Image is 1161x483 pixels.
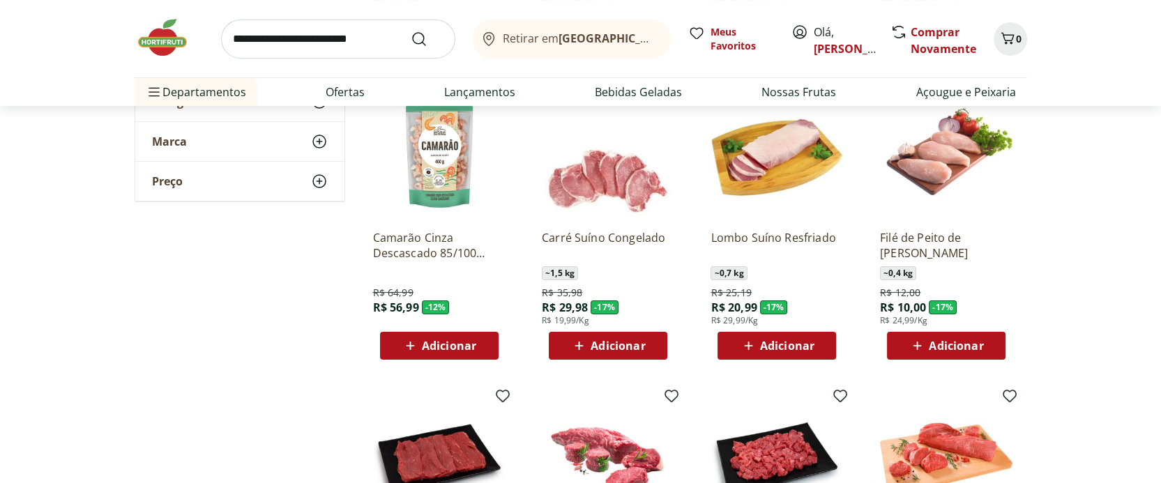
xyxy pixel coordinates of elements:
span: - 17 % [929,300,957,314]
span: Preço [152,174,183,188]
a: Açougue e Peixaria [916,84,1015,100]
span: Marca [152,135,187,148]
span: R$ 29,99/Kg [711,315,758,326]
a: Comprar Novamente [911,24,976,56]
img: Lombo Suíno Resfriado [711,86,843,219]
span: R$ 20,99 [711,300,757,315]
span: R$ 12,00 [880,286,920,300]
a: Carré Suíno Congelado [542,230,674,261]
button: Submit Search [411,31,444,47]
button: Adicionar [380,332,499,360]
a: Lombo Suíno Resfriado [711,230,843,261]
span: R$ 25,19 [711,286,751,300]
span: Adicionar [929,340,983,351]
span: R$ 19,99/Kg [542,315,589,326]
span: R$ 64,99 [373,286,413,300]
span: ~ 0,7 kg [711,266,747,280]
input: search [221,20,455,59]
img: Carré Suíno Congelado [542,86,674,219]
button: Adicionar [718,332,836,360]
button: Marca [135,122,344,161]
a: Bebidas Geladas [595,84,682,100]
b: [GEOGRAPHIC_DATA]/[GEOGRAPHIC_DATA] [559,31,794,46]
a: Ofertas [326,84,365,100]
button: Menu [146,75,162,109]
span: Adicionar [760,340,814,351]
span: R$ 24,99/Kg [880,315,927,326]
button: Adicionar [549,332,667,360]
a: [PERSON_NAME] [814,41,904,56]
span: Departamentos [146,75,246,109]
span: - 17 % [760,300,788,314]
span: R$ 29,98 [542,300,588,315]
span: R$ 35,98 [542,286,582,300]
button: Adicionar [887,332,1006,360]
button: Retirar em[GEOGRAPHIC_DATA]/[GEOGRAPHIC_DATA] [472,20,671,59]
span: Adicionar [591,340,645,351]
a: Lançamentos [444,84,515,100]
span: 0 [1016,32,1022,45]
span: Retirar em [503,32,657,45]
a: Meus Favoritos [688,25,775,53]
button: Preço [135,162,344,201]
span: Adicionar [422,340,476,351]
span: R$ 10,00 [880,300,926,315]
span: ~ 1,5 kg [542,266,578,280]
img: Filé de Peito de Frango Resfriado [880,86,1012,219]
span: ~ 0,4 kg [880,266,916,280]
span: Meus Favoritos [711,25,775,53]
img: Camarão Cinza Descascado 85/100 Congelado Natural Da Terra 400g [373,86,506,219]
span: Olá, [814,24,876,57]
a: Filé de Peito de [PERSON_NAME] [880,230,1012,261]
button: Carrinho [994,22,1027,56]
span: - 12 % [422,300,450,314]
a: Camarão Cinza Descascado 85/100 Congelado Natural Da Terra 400g [373,230,506,261]
span: R$ 56,99 [373,300,419,315]
span: - 17 % [591,300,619,314]
a: Nossas Frutas [761,84,836,100]
img: Hortifruti [135,17,204,59]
